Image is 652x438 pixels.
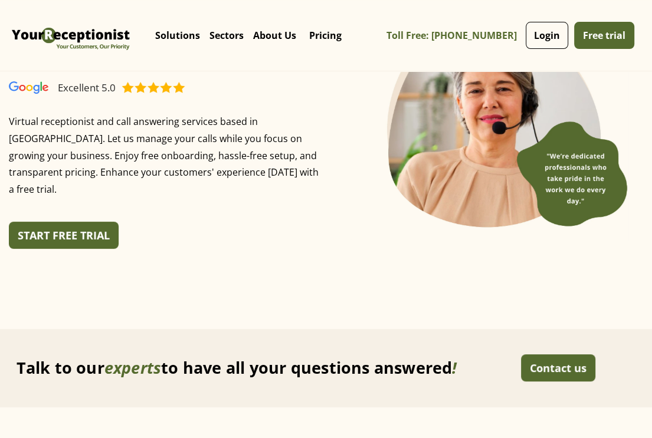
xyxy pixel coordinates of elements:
a: Pricing [301,18,350,53]
p: About Us [253,29,296,41]
em: ! [452,357,457,378]
p: Sectors [209,29,244,41]
img: Virtual Receptionist - Answering Service - Call and Live Chat Receptionist - Virtual Receptionist... [9,81,48,94]
div: Sectors [205,12,248,59]
p: Virtual receptionist and call answering services based in [GEOGRAPHIC_DATA]. Let us manage your c... [9,101,326,210]
iframe: Chat Widget [456,311,652,438]
img: Virtual Receptionist - Answering Service - Call and Live Chat Receptionist - Virtual Receptionist... [9,9,133,62]
div: Solutions [150,12,205,59]
a: Toll Free: [PHONE_NUMBER] [386,22,523,49]
a: Free trial [574,22,634,49]
div: Excellent 5.0 [58,80,116,95]
a: home [9,9,133,62]
p: Solutions [155,29,200,41]
a: START FREE TRIAL [9,222,119,249]
a: Login [526,22,568,49]
h1: Talk to our to have all your questions answered [17,358,457,377]
div: About Us [248,12,301,59]
em: experts [104,357,161,378]
img: Virtual Receptionist - Answering Service - Call and Live Chat Receptionist - Virtual Receptionist... [122,80,185,95]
